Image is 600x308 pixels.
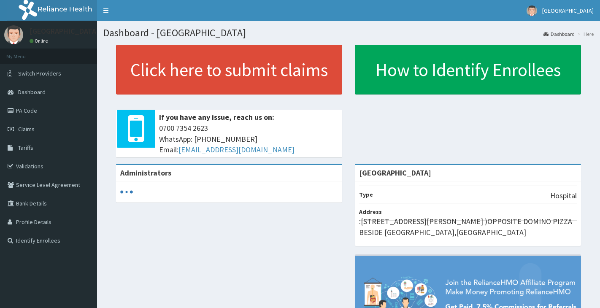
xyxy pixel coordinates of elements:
[355,45,581,95] a: How to Identify Enrollees
[359,208,382,216] b: Address
[359,168,431,178] strong: [GEOGRAPHIC_DATA]
[359,191,373,198] b: Type
[18,88,46,96] span: Dashboard
[18,144,33,151] span: Tariffs
[159,112,274,122] b: If you have any issue, reach us on:
[4,25,23,44] img: User Image
[178,145,295,154] a: [EMAIL_ADDRESS][DOMAIN_NAME]
[527,5,537,16] img: User Image
[30,27,99,35] p: [GEOGRAPHIC_DATA]
[120,186,133,198] svg: audio-loading
[116,45,342,95] a: Click here to submit claims
[120,168,171,178] b: Administrators
[103,27,594,38] h1: Dashboard - [GEOGRAPHIC_DATA]
[30,38,50,44] a: Online
[18,70,61,77] span: Switch Providers
[576,30,594,38] li: Here
[18,125,35,133] span: Claims
[542,7,594,14] span: [GEOGRAPHIC_DATA]
[359,216,577,238] p: :[STREET_ADDRESS][PERSON_NAME] )OPPOSITE DOMINO PIZZA BESIDE [GEOGRAPHIC_DATA],[GEOGRAPHIC_DATA]
[543,30,575,38] a: Dashboard
[159,123,338,155] span: 0700 7354 2623 WhatsApp: [PHONE_NUMBER] Email:
[550,190,577,201] p: Hospital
